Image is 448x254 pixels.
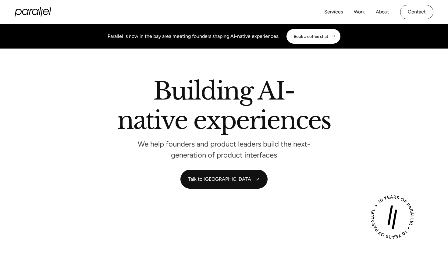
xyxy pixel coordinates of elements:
[331,34,336,39] img: CTA arrow image
[400,5,433,19] a: Contact
[286,29,340,44] a: Book a coffee chat
[50,79,398,135] h2: Building AI-native experiences
[133,141,315,158] p: We help founders and product leaders build the next-generation of product interfaces
[376,8,389,16] a: About
[15,7,51,16] a: home
[108,33,279,40] div: Parallel is now in the bay area meeting founders shaping AI-native experiences.
[354,8,365,16] a: Work
[324,8,343,16] a: Services
[294,34,328,39] div: Book a coffee chat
